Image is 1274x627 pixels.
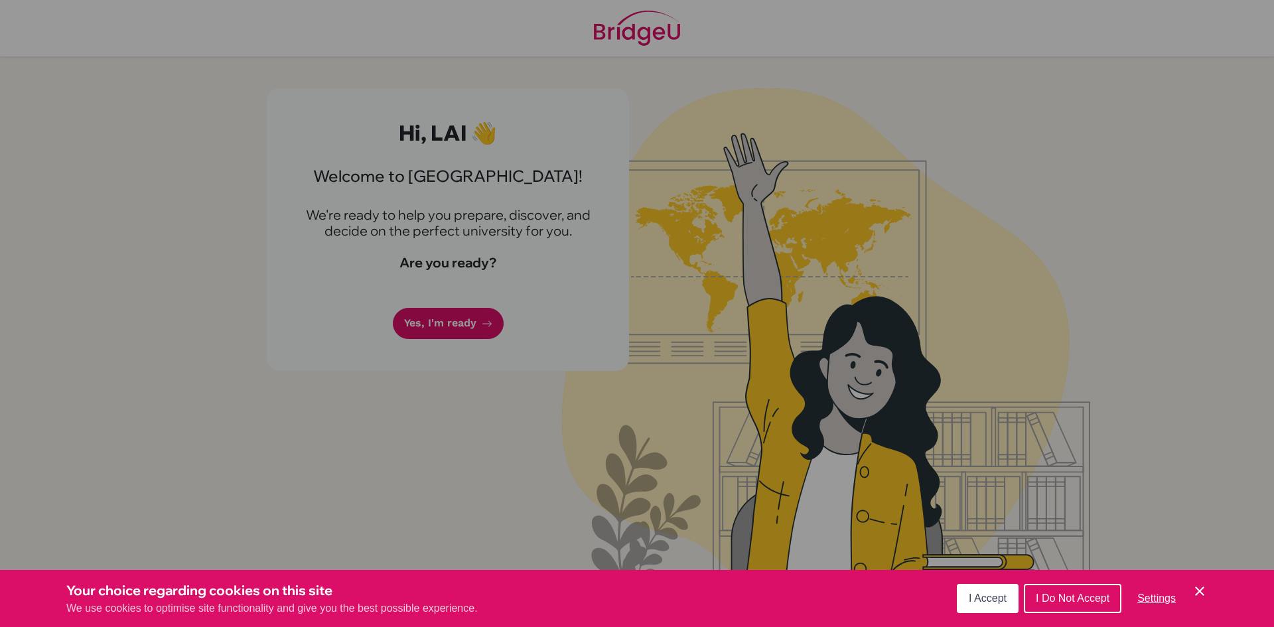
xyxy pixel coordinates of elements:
h3: Your choice regarding cookies on this site [66,581,478,600]
button: Save and close [1192,583,1208,599]
button: Settings [1127,585,1186,612]
span: I Do Not Accept [1036,592,1109,604]
span: Settings [1137,592,1176,604]
button: I Do Not Accept [1024,584,1121,613]
button: I Accept [957,584,1019,613]
span: I Accept [969,592,1007,604]
p: We use cookies to optimise site functionality and give you the best possible experience. [66,600,478,616]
